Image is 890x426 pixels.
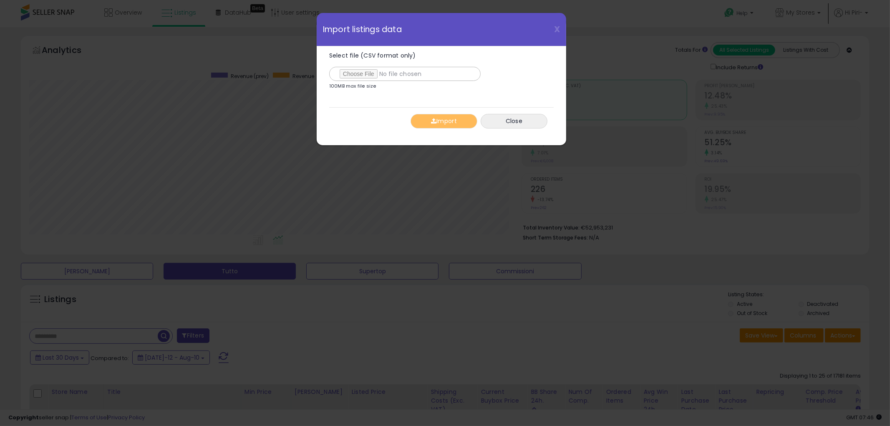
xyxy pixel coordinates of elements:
[411,114,477,129] button: Import
[554,23,560,35] span: X
[329,51,416,60] span: Select file (CSV format only)
[323,25,402,33] span: Import listings data
[329,84,376,88] p: 100MB max file size
[481,114,547,129] button: Close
